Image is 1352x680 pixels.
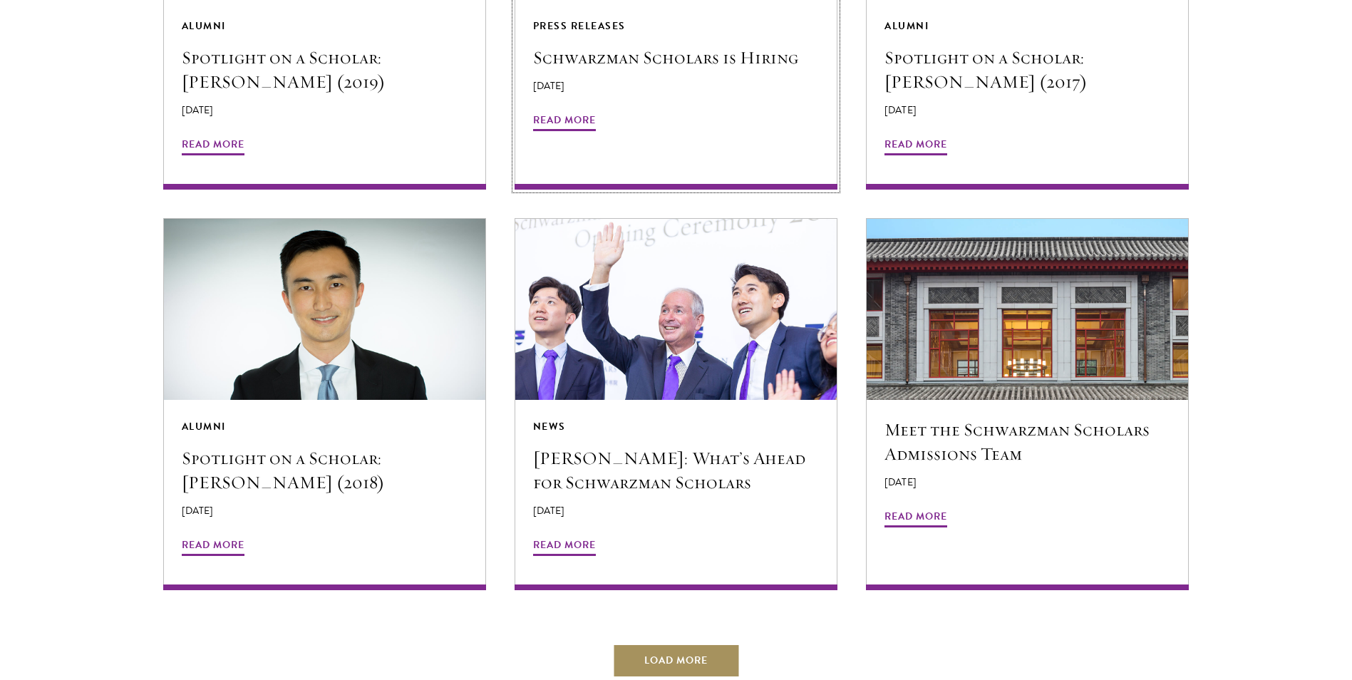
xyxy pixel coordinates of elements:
span: Read More [884,135,947,158]
a: Meet the Schwarzman Scholars Admissions Team [DATE] Read More [867,219,1188,590]
div: Alumni [182,418,468,436]
h5: Schwarzman Scholars is Hiring [533,46,819,70]
span: Read More [182,135,244,158]
p: [DATE] [182,503,468,518]
p: [DATE] [182,103,468,118]
a: News [PERSON_NAME]: What’s Ahead for Schwarzman Scholars [DATE] Read More [515,219,837,590]
div: Alumni [182,17,468,35]
span: Read More [533,536,596,558]
span: Read More [182,536,244,558]
div: News [533,418,819,436]
span: Read More [884,508,947,530]
p: [DATE] [533,503,819,518]
h5: Spotlight on a Scholar: [PERSON_NAME] (2019) [182,46,468,94]
button: Load More [612,644,740,678]
p: [DATE] [533,78,819,93]
a: Alumni Spotlight on a Scholar: [PERSON_NAME] (2018) [DATE] Read More [164,219,485,590]
div: Press Releases [533,17,819,35]
p: [DATE] [884,475,1170,490]
h5: Meet the Schwarzman Scholars Admissions Team [884,418,1170,466]
h5: Spotlight on a Scholar: [PERSON_NAME] (2017) [884,46,1170,94]
p: [DATE] [884,103,1170,118]
h5: Spotlight on a Scholar: [PERSON_NAME] (2018) [182,446,468,495]
div: Alumni [884,17,1170,35]
h5: [PERSON_NAME]: What’s Ahead for Schwarzman Scholars [533,446,819,495]
span: Read More [533,111,596,133]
